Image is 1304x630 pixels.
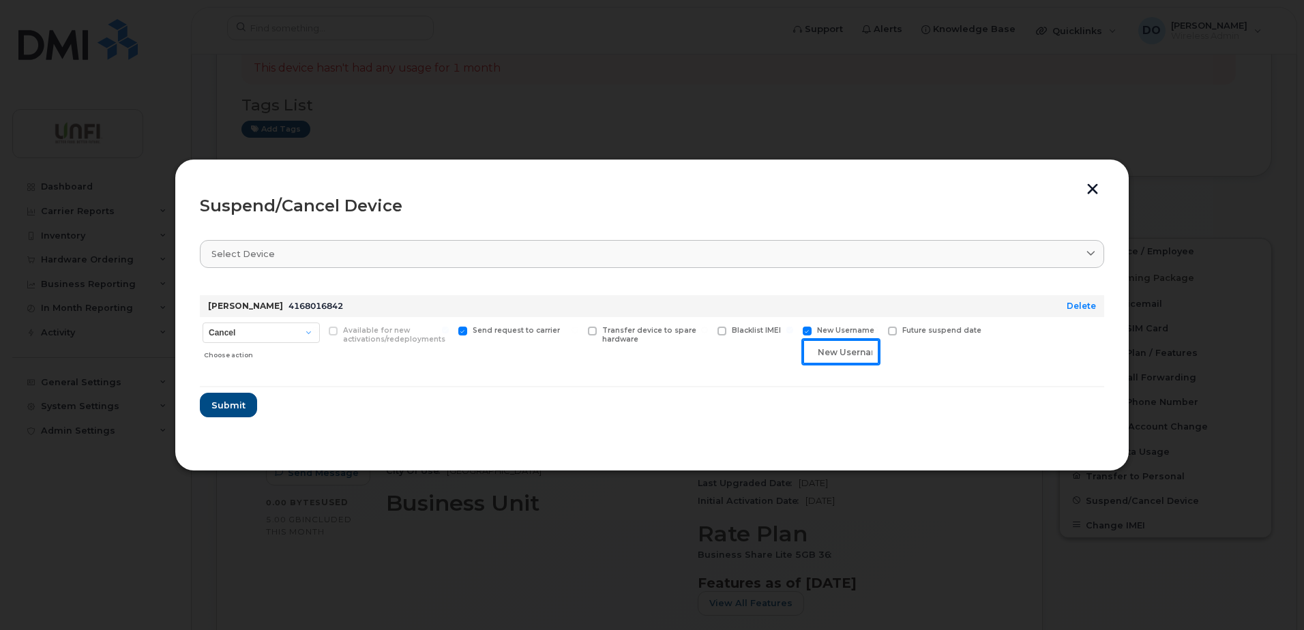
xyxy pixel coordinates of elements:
[442,327,449,333] input: Send request to carrier
[200,240,1104,268] a: Select device
[211,399,246,412] span: Submit
[701,327,708,333] input: Blacklist IMEI
[732,326,781,335] span: Blacklist IMEI
[872,327,878,333] input: Future suspend date
[572,327,578,333] input: Transfer device to spare hardware
[817,326,874,335] span: New Username
[1067,301,1096,311] a: Delete
[204,344,320,361] div: Choose action
[288,301,343,311] span: 4168016842
[1245,571,1294,620] iframe: Messenger Launcher
[200,198,1104,214] div: Suspend/Cancel Device
[208,301,283,311] strong: [PERSON_NAME]
[343,326,445,344] span: Available for new activations/redeployments
[473,326,560,335] span: Send request to carrier
[312,327,319,333] input: Available for new activations/redeployments
[803,340,879,364] input: New Username
[786,327,793,333] input: New Username
[211,247,275,260] span: Select device
[200,393,257,417] button: Submit
[602,326,696,344] span: Transfer device to spare hardware
[902,326,981,335] span: Future suspend date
